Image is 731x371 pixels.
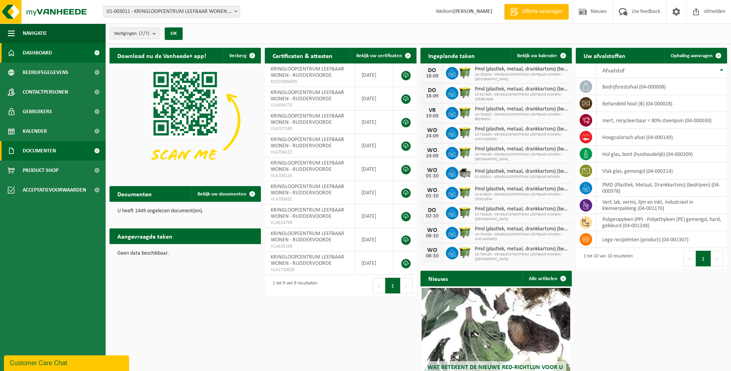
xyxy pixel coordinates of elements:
[475,146,568,152] span: Pmd (plastiek, metaal, drankkartons) (bedrijven)
[271,137,344,149] span: KRINGLOOPCENTRUM LEEFBAAR WONEN - RUDDERVOORDE
[271,149,349,156] span: VLA704122
[110,228,180,244] h2: Aangevraagde taken
[475,72,568,82] span: 10-782828 - KRINGLOOPCENTRUM LEEFBAAR WONEN / [GEOGRAPHIC_DATA]
[424,207,440,214] div: DO
[596,129,727,146] td: hoogcalorisch afval (04-000149)
[424,253,440,259] div: 08-10
[596,112,727,129] td: inert, recycleerbaar < 80% steenpuin (04-000030)
[696,251,711,266] button: 1
[475,92,568,102] span: 10-927805 - KRINGLOOPCENTRUM LEEFBAAR WONEN / ZEEBRUGGE
[23,43,52,63] span: Dashboard
[424,227,440,233] div: WO
[271,79,349,85] span: RED25006895
[424,174,440,179] div: 01-10
[475,192,568,202] span: 10-819825 - KRINGLOOPCENTRUM LEEFBAAR WONEN / ZEDELGEM
[458,146,472,159] img: WB-1100-HPE-GN-50
[401,278,413,293] button: Next
[424,107,440,114] div: VR
[424,233,440,239] div: 08-10
[458,86,472,99] img: WB-1100-HPE-GN-50
[271,173,349,179] span: VLA704124
[198,192,246,197] span: Bekijk uw documenten
[596,197,727,214] td: verf, lak, vernis, lijm en inkt, industrieel in kleinverpakking (04-001170)
[269,277,317,294] div: 1 tot 9 van 9 resultaten
[683,251,696,266] button: Previous
[356,252,393,275] td: [DATE]
[458,106,472,119] img: WB-1100-HPE-GN-50
[580,250,633,267] div: 1 tot 10 van 10 resultaten
[23,121,47,141] span: Kalender
[424,74,440,79] div: 18-09
[475,106,568,112] span: Pmd (plastiek, metaal, drankkartons) (bedrijven)
[117,208,253,214] p: U heeft 1449 ongelezen document(en).
[424,87,440,94] div: DO
[458,246,472,259] img: WB-1100-HPE-GN-50
[458,186,472,199] img: WB-1100-HPE-GN-50
[596,163,727,179] td: vlak glas, gemengd (04-000214)
[475,152,568,162] span: 10-794190 - KRINGLOOPCENTRUM LEEFBAAR WONEN / [GEOGRAPHIC_DATA]
[271,231,344,243] span: KRINGLOOPCENTRUM LEEFBAAR WONEN - RUDDERVOORDE
[475,66,568,72] span: Pmd (plastiek, metaal, drankkartons) (bedrijven)
[271,207,344,219] span: KRINGLOOPCENTRUM LEEFBAAR WONEN - RUDDERVOORDE
[596,78,727,95] td: bedrijfsrestafval (04-000008)
[23,102,52,121] span: Gebruikers
[23,63,68,82] span: Bedrijfsgegevens
[117,251,253,256] p: Geen data beschikbaar.
[475,175,568,179] span: 01-003011 - KRINGLOOPCENTRUM LEEFBAAR WONEN
[271,243,349,250] span: VLA610168
[424,134,440,139] div: 24-09
[424,154,440,159] div: 24-09
[265,48,340,63] h2: Certificaten & attesten
[475,112,568,122] span: 10-782822 - KRINGLOOPCENTRUM LEEFBAAR WONEN / BEERNEM
[356,63,393,87] td: [DATE]
[475,168,568,175] span: Pmd (plastiek, metaal, drankkartons) (bedrijven)
[511,48,571,63] a: Bekijk uw kalender
[458,206,472,219] img: WB-1100-HPE-GN-50
[271,160,344,172] span: KRINGLOOPCENTRUM LEEFBAAR WONEN - RUDDERVOORDE
[114,28,149,40] span: Vestigingen
[385,278,401,293] button: 1
[356,134,393,157] td: [DATE]
[475,232,568,242] span: 10-782830 - KRINGLOOPCENTRUM LEEFBAAR WONEN / SINT-ANDRIES
[271,184,344,196] span: KRINGLOOPCENTRUM LEEFBAAR WONEN - RUDDERVOORDE
[458,126,472,139] img: WB-1100-HPE-GN-50
[110,186,160,201] h2: Documenten
[356,205,393,228] td: [DATE]
[596,146,727,163] td: hol glas, bont (huishoudelijk) (04-000209)
[475,132,568,142] span: 10-782830 - KRINGLOOPCENTRUM LEEFBAAR WONEN / SINT-ANDRIES
[453,9,492,14] strong: [PERSON_NAME]
[424,214,440,219] div: 02-10
[424,67,440,74] div: DO
[596,95,727,112] td: behandeld hout (B) (04-000028)
[458,166,472,179] img: WB-5000-GAL-GY-01
[139,31,149,36] count: (7/7)
[424,94,440,99] div: 18-09
[271,254,344,266] span: KRINGLOOPCENTRUM LEEFBAAR WONEN - RUDDERVOORDE
[523,271,571,286] a: Alle artikelen
[23,161,58,180] span: Product Shop
[110,48,214,63] h2: Download nu de Vanheede+ app!
[424,127,440,134] div: WO
[356,53,402,58] span: Bekijk uw certificaten
[458,226,472,239] img: WB-1100-HPE-GN-50
[420,271,456,286] h2: Nieuws
[223,48,260,63] button: Verberg
[596,214,727,231] td: polypropyleen (PP) - Polyethyleen (PE) gemengd, hard, gekleurd (04-001248)
[424,247,440,253] div: WO
[602,68,625,74] span: Afvalstof
[596,231,727,248] td: lege recipiënten (product) (04-001307)
[191,186,260,202] a: Bekijk uw documenten
[271,113,344,125] span: KRINGLOOPCENTRUM LEEFBAAR WONEN - RUDDERVOORDE
[356,110,393,134] td: [DATE]
[271,126,349,132] span: VLA707189
[424,167,440,174] div: WO
[475,226,568,232] span: Pmd (plastiek, metaal, drankkartons) (bedrijven)
[665,48,726,63] a: Ophaling aanvragen
[475,126,568,132] span: Pmd (plastiek, metaal, drankkartons) (bedrijven)
[475,186,568,192] span: Pmd (plastiek, metaal, drankkartons) (bedrijven)
[475,246,568,252] span: Pmd (plastiek, metaal, drankkartons) (bedrijven)
[23,141,56,161] span: Documenten
[271,102,349,109] span: VLA904573
[576,48,633,63] h2: Uw afvalstoffen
